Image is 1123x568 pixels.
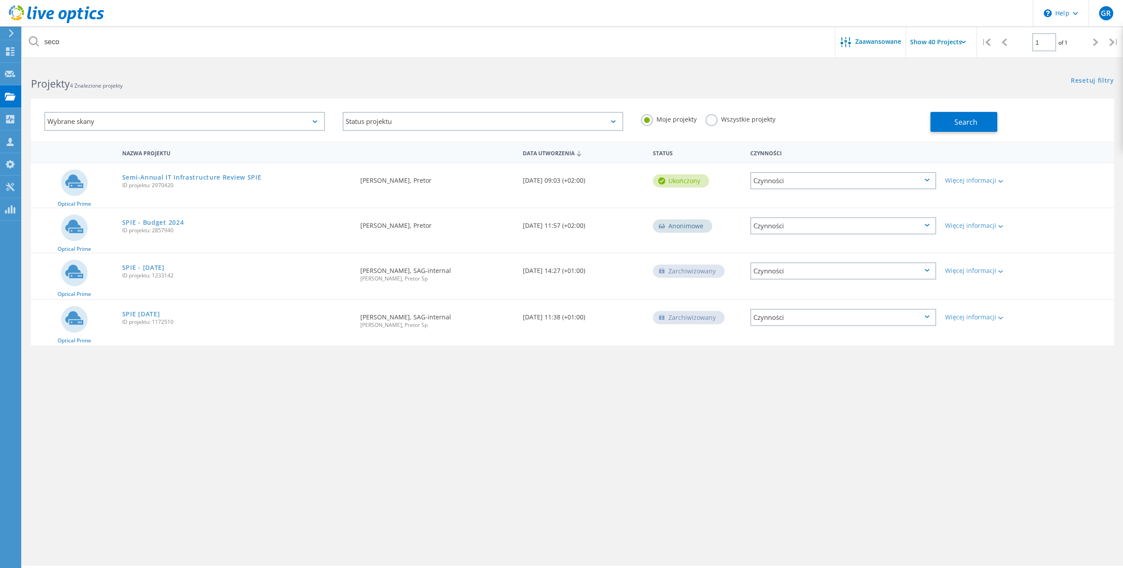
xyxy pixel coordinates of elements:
div: [PERSON_NAME], SAG-internal [356,253,518,290]
span: 4 Znalezione projekty [70,82,123,89]
b: Projekty [31,77,70,91]
span: ID projektu: 1172510 [122,319,351,325]
div: [DATE] 11:57 (+02:00) [518,208,648,238]
div: Status projektu [343,112,623,131]
span: of 1 [1058,39,1068,46]
div: Data utworzenia [518,144,648,161]
label: Moje projekty [641,114,697,123]
div: | [977,27,995,58]
div: Więcej informacji [945,268,1023,274]
span: ID projektu: 2857940 [122,228,351,233]
div: Czynności [750,262,936,280]
span: ID projektu: 1233142 [122,273,351,278]
span: Optical Prime [58,292,91,297]
button: Search [930,112,997,132]
div: [DATE] 09:03 (+02:00) [518,163,648,192]
span: GR [1101,10,1111,17]
input: Wyszukaj projekty według nazwy, właściciela, identyfikatora, firmy itp. [22,27,836,58]
div: Status [648,144,746,161]
div: Czynności [750,309,936,326]
div: [PERSON_NAME], Pretor [356,163,518,192]
span: Optical Prime [58,201,91,207]
span: Optical Prime [58,338,91,343]
span: [PERSON_NAME], Pretor Sp [360,276,514,281]
div: | [1105,27,1123,58]
div: Czynności [750,217,936,234]
div: Czynności [746,144,941,161]
span: [PERSON_NAME], Pretor Sp [360,322,514,328]
div: [DATE] 14:27 (+01:00) [518,253,648,283]
div: Więcej informacji [945,314,1023,320]
div: Czynności [750,172,936,189]
div: Nazwa projektu [118,144,356,161]
a: SPIE - Budget 2024 [122,219,184,226]
div: Zarchiwizowany [653,311,725,324]
div: Więcej informacji [945,223,1023,229]
a: Semi-Annual IT Infrastructure Review SPIE [122,174,262,180]
div: Wybrane skany [44,112,325,131]
div: Ukończony [653,174,709,188]
div: Więcej informacji [945,177,1023,184]
span: Search [954,117,977,127]
label: Wszystkie projekty [706,114,776,123]
a: SPIE - [DATE] [122,265,165,271]
div: [PERSON_NAME], SAG-internal [356,300,518,337]
div: [PERSON_NAME], Pretor [356,208,518,238]
a: Live Optics Dashboard [9,19,104,25]
a: Resetuj filtry [1071,77,1114,85]
div: Anonimowe [653,219,712,233]
span: Zaawansowane [855,38,901,45]
div: Zarchiwizowany [653,265,725,278]
svg: \n [1044,9,1052,17]
a: SPIE [DATE] [122,311,160,317]
span: ID projektu: 2970420 [122,183,351,188]
span: Optical Prime [58,246,91,252]
div: [DATE] 11:38 (+01:00) [518,300,648,329]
